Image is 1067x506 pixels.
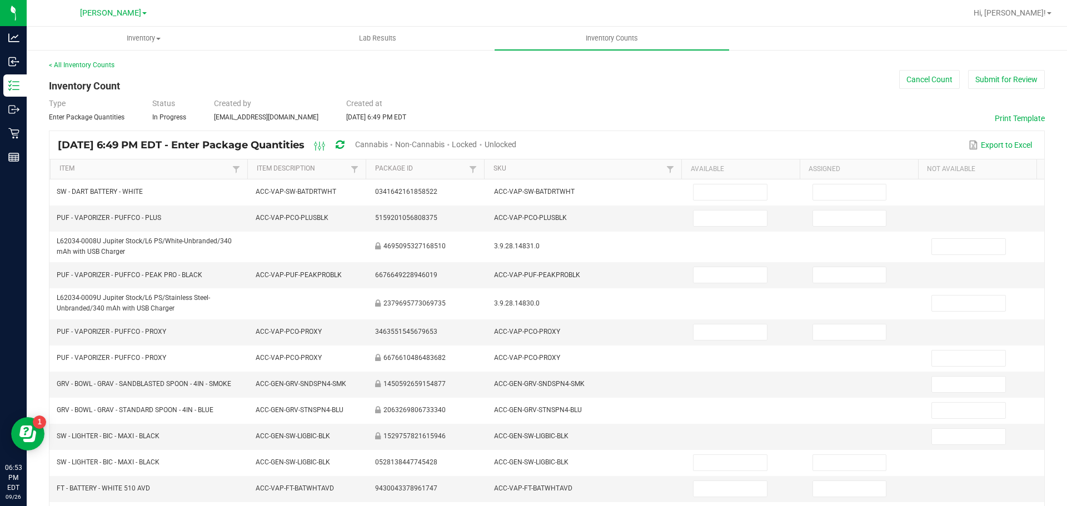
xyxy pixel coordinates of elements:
span: 3463551545679653 [375,328,437,335]
inline-svg: Reports [8,152,19,163]
span: Status [152,99,175,108]
span: ACC-GEN-GRV-STNSPN4-BLU [256,406,343,414]
button: Cancel Count [899,70,960,89]
span: ACC-VAP-PCO-PLUSBLK [256,214,328,222]
span: FT - BATTERY - WHITE 510 AVD [57,484,150,492]
span: Hi, [PERSON_NAME]! [974,8,1046,17]
span: In Progress [152,113,186,121]
span: 2063269806733340 [383,406,446,414]
span: ACC-VAP-SW-BATDRTWHT [494,188,575,196]
span: Type [49,99,66,108]
span: 4695095327168510 [383,242,446,250]
th: Not Available [918,159,1036,179]
span: 0341642161858522 [375,188,437,196]
span: [EMAIL_ADDRESS][DOMAIN_NAME] [214,113,318,121]
a: Filter [348,162,361,176]
a: Filter [664,162,677,176]
span: SW - LIGHTER - BIC - MAXI - BLACK [57,458,159,466]
span: 1529757821615946 [383,432,446,440]
span: 3.9.28.14830.0 [494,299,540,307]
span: 6676649228946019 [375,271,437,279]
span: 9430043378961747 [375,484,437,492]
a: Package IdSortable [375,164,466,173]
span: ACC-VAP-PUF-PEAKPROBLK [256,271,342,279]
span: ACC-GEN-GRV-SNDSPN4-SMK [494,380,585,388]
span: Inventory Counts [571,33,653,43]
a: Filter [466,162,480,176]
th: Available [681,159,800,179]
button: Print Template [995,113,1045,124]
span: ACC-VAP-PCO-PLUSBLK [494,214,567,222]
a: SKUSortable [493,164,664,173]
span: 0528138447745428 [375,458,437,466]
span: ACC-VAP-PCO-PROXY [256,328,322,335]
iframe: Resource center [11,417,44,450]
p: 09/26 [5,493,22,501]
span: ACC-VAP-SW-BATDRTWHT [256,188,336,196]
span: Non-Cannabis [395,140,445,149]
span: ACC-VAP-PCO-PROXY [494,354,560,362]
span: ACC-VAP-FT-BATWHTAVD [256,484,334,492]
span: SW - LIGHTER - BIC - MAXI - BLACK [57,432,159,440]
span: ACC-GEN-SW-LIGBIC-BLK [494,458,569,466]
a: Inventory Counts [495,27,729,50]
button: Export to Excel [966,136,1035,154]
a: Filter [230,162,243,176]
a: ItemSortable [59,164,230,173]
span: GRV - BOWL - GRAV - STANDARD SPOON - 4IN - BLUE [57,406,213,414]
span: Unlocked [485,140,516,149]
span: Created at [346,99,382,108]
span: 3.9.28.14831.0 [494,242,540,250]
a: < All Inventory Counts [49,61,114,69]
span: Inventory [27,33,260,43]
span: PUF - VAPORIZER - PUFFCO - PROXY [57,354,166,362]
inline-svg: Retail [8,128,19,139]
a: Inventory [27,27,261,50]
th: Assigned [800,159,918,179]
inline-svg: Analytics [8,32,19,43]
inline-svg: Inbound [8,56,19,67]
span: ACC-VAP-PUF-PEAKPROBLK [494,271,580,279]
span: PUF - VAPORIZER - PUFFCO - PROXY [57,328,166,335]
span: Inventory Count [49,80,120,92]
inline-svg: Inventory [8,80,19,91]
iframe: Resource center unread badge [33,415,46,429]
span: Locked [452,140,477,149]
span: ACC-VAP-FT-BATWHTAVD [494,484,572,492]
span: [PERSON_NAME] [80,8,141,18]
span: ACC-GEN-SW-LIGBIC-BLK [256,432,330,440]
p: 06:53 PM EDT [5,463,22,493]
span: 5159201056808375 [375,214,437,222]
span: 2379695773069735 [383,299,446,307]
span: PUF - VAPORIZER - PUFFCO - PLUS [57,214,161,222]
span: GRV - BOWL - GRAV - SANDBLASTED SPOON - 4IN - SMOKE [57,380,231,388]
span: Cannabis [355,140,388,149]
span: SW - DART BATTERY - WHITE [57,188,143,196]
span: ACC-GEN-SW-LIGBIC-BLK [494,432,569,440]
span: Lab Results [344,33,411,43]
span: [DATE] 6:49 PM EDT [346,113,406,121]
div: [DATE] 6:49 PM EDT - Enter Package Quantities [58,135,525,156]
span: Created by [214,99,251,108]
span: L62034-0009U Jupiter Stock/L6 PS/Stainless Steel-Unbranded/340 mAh with USB Charger [57,294,210,312]
span: ACC-GEN-SW-LIGBIC-BLK [256,458,330,466]
span: 1450592659154877 [383,380,446,388]
button: Submit for Review [968,70,1045,89]
span: L62034-0008U Jupiter Stock/L6 PS/White-Unbranded/340 mAh with USB Charger [57,237,232,255]
span: ACC-VAP-PCO-PROXY [256,354,322,362]
a: Lab Results [261,27,495,50]
a: Item DescriptionSortable [257,164,348,173]
inline-svg: Outbound [8,104,19,115]
span: ACC-GEN-GRV-STNSPN4-BLU [494,406,582,414]
span: ACC-GEN-GRV-SNDSPN4-SMK [256,380,346,388]
span: Enter Package Quantities [49,113,124,121]
span: ACC-VAP-PCO-PROXY [494,328,560,335]
span: 6676610486483682 [383,354,446,362]
span: PUF - VAPORIZER - PUFFCO - PEAK PRO - BLACK [57,271,202,279]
